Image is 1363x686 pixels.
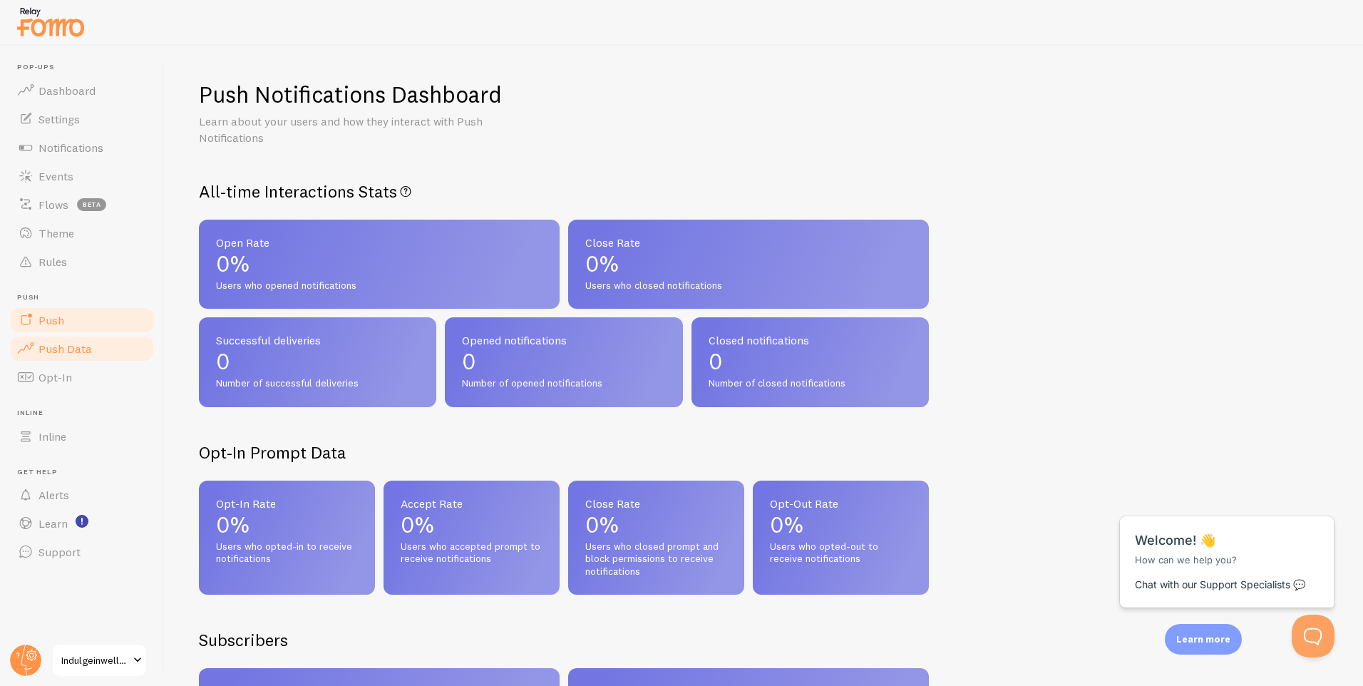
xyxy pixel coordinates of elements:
[401,541,542,565] span: Users who accepted prompt to receive notifications
[199,180,929,203] h2: All-time Interactions Stats
[9,509,155,538] a: Learn
[462,350,665,373] p: 0
[17,468,155,477] span: Get Help
[61,652,129,669] span: Indulgeinwellness
[38,255,67,269] span: Rules
[9,334,155,363] a: Push Data
[51,643,148,677] a: Indulgeinwellness
[216,498,358,509] span: Opt-In Rate
[709,350,912,373] p: 0
[199,80,502,109] h1: Push Notifications Dashboard
[709,377,912,390] span: Number of closed notifications
[9,105,155,133] a: Settings
[38,112,80,126] span: Settings
[401,513,542,536] p: 0%
[9,363,155,391] a: Opt-In
[77,198,106,211] span: beta
[1292,615,1334,657] iframe: Help Scout Beacon - Open
[770,541,912,565] span: Users who opted-out to receive notifications
[38,488,69,502] span: Alerts
[1176,633,1230,646] p: Learn more
[38,545,81,559] span: Support
[216,350,419,373] p: 0
[585,280,912,292] span: Users who closed notifications
[15,4,86,40] img: fomo-relay-logo-orange.svg
[9,247,155,276] a: Rules
[1113,481,1342,615] iframe: Help Scout Beacon - Messages and Notifications
[216,237,542,248] span: Open Rate
[38,140,103,155] span: Notifications
[585,541,727,578] span: Users who closed prompt and block permissions to receive notifications
[216,252,542,275] p: 0%
[462,377,665,390] span: Number of opened notifications
[401,498,542,509] span: Accept Rate
[9,219,155,247] a: Theme
[199,629,288,651] h2: Subscribers
[199,113,541,146] p: Learn about your users and how they interact with Push Notifications
[38,313,64,327] span: Push
[76,515,88,528] svg: <p>Watch New Feature Tutorials!</p>
[216,541,358,565] span: Users who opted-in to receive notifications
[199,441,929,464] h2: Opt-In Prompt Data
[38,429,66,444] span: Inline
[9,76,155,105] a: Dashboard
[17,293,155,302] span: Push
[38,370,72,384] span: Opt-In
[38,169,73,183] span: Events
[770,498,912,509] span: Opt-Out Rate
[38,226,74,240] span: Theme
[38,83,96,98] span: Dashboard
[9,162,155,190] a: Events
[709,334,912,346] span: Closed notifications
[216,280,542,292] span: Users who opened notifications
[17,63,155,72] span: Pop-ups
[585,252,912,275] p: 0%
[9,306,155,334] a: Push
[585,498,727,509] span: Close Rate
[9,190,155,219] a: Flows beta
[17,409,155,418] span: Inline
[9,538,155,566] a: Support
[216,334,419,346] span: Successful deliveries
[462,334,665,346] span: Opened notifications
[216,377,419,390] span: Number of successful deliveries
[770,513,912,536] p: 0%
[38,342,92,356] span: Push Data
[1165,624,1242,655] div: Learn more
[38,198,68,212] span: Flows
[585,237,912,248] span: Close Rate
[9,422,155,451] a: Inline
[216,513,358,536] p: 0%
[9,133,155,162] a: Notifications
[9,481,155,509] a: Alerts
[38,516,68,531] span: Learn
[585,513,727,536] p: 0%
